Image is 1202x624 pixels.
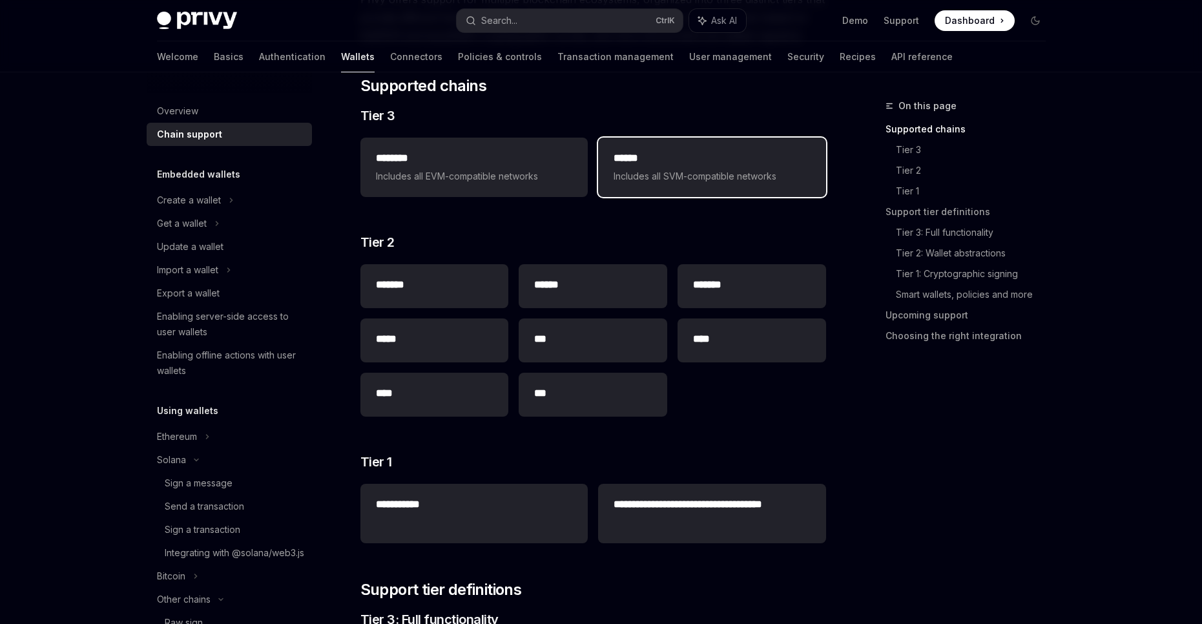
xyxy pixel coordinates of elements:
div: Solana [157,452,186,468]
a: Sign a message [147,472,312,495]
a: Tier 1: Cryptographic signing [896,264,1056,284]
div: Other chains [157,592,211,607]
span: Ctrl K [656,16,675,26]
a: Tier 2: Wallet abstractions [896,243,1056,264]
a: Upcoming support [886,305,1056,326]
a: Sign a transaction [147,518,312,541]
a: Policies & controls [458,41,542,72]
a: Tier 1 [896,181,1056,202]
span: Includes all SVM-compatible networks [614,169,810,184]
a: Choosing the right integration [886,326,1056,346]
h5: Embedded wallets [157,167,240,182]
a: Authentication [259,41,326,72]
span: Tier 2 [360,233,395,251]
button: Ask AI [689,9,746,32]
div: Sign a message [165,475,233,491]
div: Enabling offline actions with user wallets [157,348,304,379]
a: Dashboard [935,10,1015,31]
a: User management [689,41,772,72]
button: Toggle dark mode [1025,10,1046,31]
a: **** *Includes all SVM-compatible networks [598,138,825,197]
a: Chain support [147,123,312,146]
a: Basics [214,41,244,72]
span: Supported chains [360,76,486,96]
a: Export a wallet [147,282,312,305]
div: Import a wallet [157,262,218,278]
a: Welcome [157,41,198,72]
a: Connectors [390,41,442,72]
div: Integrating with @solana/web3.js [165,545,304,561]
a: Update a wallet [147,235,312,258]
div: Enabling server-side access to user wallets [157,309,304,340]
a: API reference [891,41,953,72]
div: Overview [157,103,198,119]
a: Enabling offline actions with user wallets [147,344,312,382]
a: Enabling server-side access to user wallets [147,305,312,344]
div: Bitcoin [157,568,185,584]
a: Supported chains [886,119,1056,140]
span: Tier 1 [360,453,392,471]
a: Support tier definitions [886,202,1056,222]
span: Includes all EVM-compatible networks [376,169,572,184]
img: dark logo [157,12,237,30]
a: Tier 3 [896,140,1056,160]
div: Send a transaction [165,499,244,514]
a: Demo [842,14,868,27]
div: Chain support [157,127,222,142]
span: Ask AI [711,14,737,27]
a: Send a transaction [147,495,312,518]
a: Overview [147,99,312,123]
div: Get a wallet [157,216,207,231]
a: Integrating with @solana/web3.js [147,541,312,565]
a: Support [884,14,919,27]
button: Search...CtrlK [457,9,683,32]
span: Dashboard [945,14,995,27]
div: Create a wallet [157,192,221,208]
a: Smart wallets, policies and more [896,284,1056,305]
div: Export a wallet [157,286,220,301]
a: Security [787,41,824,72]
a: Tier 3: Full functionality [896,222,1056,243]
h5: Using wallets [157,403,218,419]
a: Tier 2 [896,160,1056,181]
a: Recipes [840,41,876,72]
div: Ethereum [157,429,197,444]
span: Tier 3 [360,107,395,125]
a: **** ***Includes all EVM-compatible networks [360,138,588,197]
div: Update a wallet [157,239,223,255]
span: Support tier definitions [360,579,522,600]
a: Transaction management [557,41,674,72]
span: On this page [898,98,957,114]
a: Wallets [341,41,375,72]
div: Sign a transaction [165,522,240,537]
div: Search... [481,13,517,28]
